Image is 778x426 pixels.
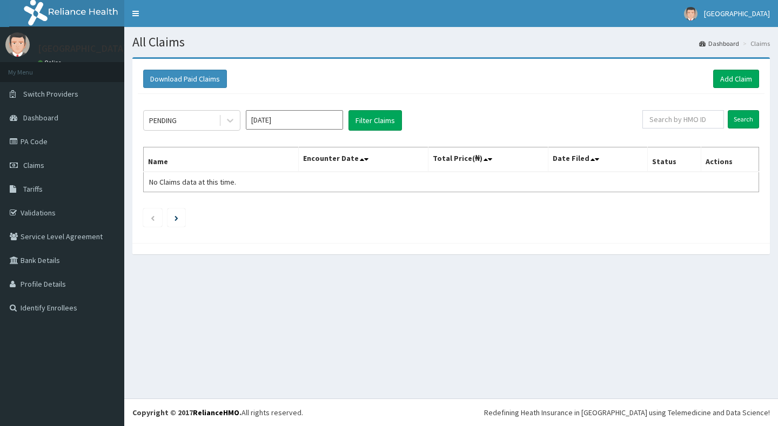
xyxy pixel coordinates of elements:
h1: All Claims [132,35,770,49]
a: Next page [175,213,178,222]
input: Select Month and Year [246,110,343,130]
span: Tariffs [23,184,43,194]
input: Search [728,110,759,129]
a: Dashboard [699,39,739,48]
th: Total Price(₦) [428,147,548,172]
th: Date Filed [548,147,647,172]
th: Encounter Date [298,147,428,172]
strong: Copyright © 2017 . [132,408,242,417]
a: RelianceHMO [193,408,239,417]
li: Claims [740,39,770,48]
button: Download Paid Claims [143,70,227,88]
th: Name [144,147,299,172]
div: Redefining Heath Insurance in [GEOGRAPHIC_DATA] using Telemedicine and Data Science! [484,407,770,418]
a: Add Claim [713,70,759,88]
span: [GEOGRAPHIC_DATA] [704,9,770,18]
span: Dashboard [23,113,58,123]
span: Claims [23,160,44,170]
span: Switch Providers [23,89,78,99]
a: Online [38,59,64,66]
th: Status [647,147,701,172]
input: Search by HMO ID [642,110,724,129]
img: User Image [684,7,697,21]
button: Filter Claims [348,110,402,131]
img: User Image [5,32,30,57]
span: No Claims data at this time. [149,177,236,187]
a: Previous page [150,213,155,222]
th: Actions [701,147,759,172]
div: PENDING [149,115,177,126]
p: [GEOGRAPHIC_DATA] [38,44,127,53]
footer: All rights reserved. [124,398,778,426]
